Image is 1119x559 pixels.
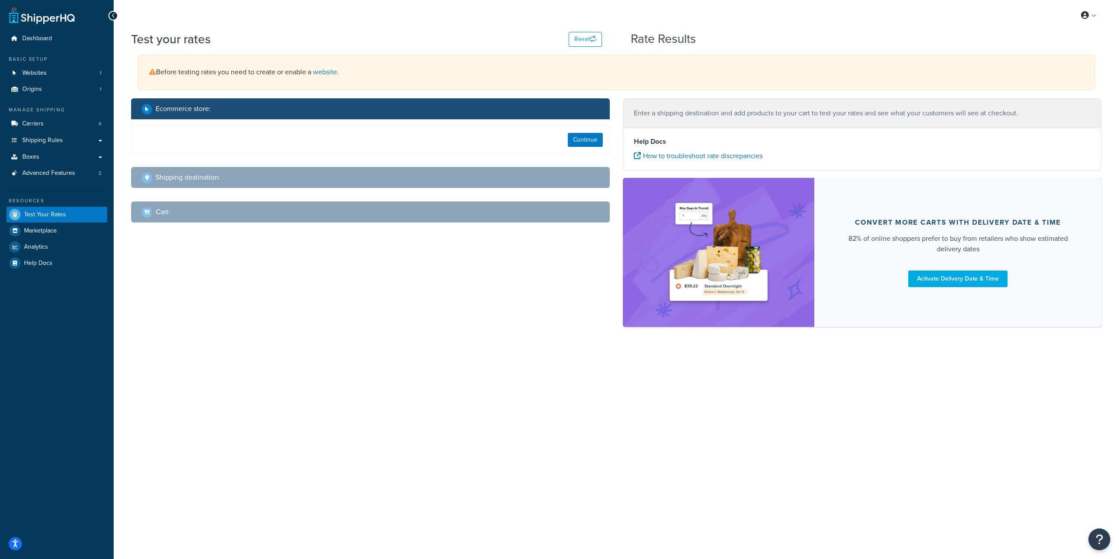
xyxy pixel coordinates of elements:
[313,67,337,77] a: website
[7,223,107,239] a: Marketplace
[7,149,107,165] a: Boxes
[7,165,107,181] li: Advanced Features
[7,255,107,271] a: Help Docs
[138,55,1095,90] div: Before testing rates you need to create or enable a .
[7,56,107,63] div: Basic Setup
[1088,528,1110,550] button: Open Resource Center
[100,69,101,77] span: 1
[634,107,1091,119] p: Enter a shipping destination and add products to your cart to test your rates and see what your c...
[568,133,603,147] button: Continue
[7,116,107,132] a: Carriers4
[7,165,107,181] a: Advanced Features2
[7,81,107,97] li: Origins
[7,65,107,81] a: Websites1
[156,105,211,113] h2: Ecommerce store :
[98,170,101,177] span: 2
[24,260,52,267] span: Help Docs
[22,69,47,77] span: Websites
[22,35,52,42] span: Dashboard
[22,153,39,161] span: Boxes
[22,170,75,177] span: Advanced Features
[7,132,107,149] a: Shipping Rules
[156,174,220,181] h2: Shipping destination :
[22,86,42,93] span: Origins
[131,31,211,48] h1: Test your rates
[22,137,63,144] span: Shipping Rules
[664,191,773,314] img: feature-image-ddt-36eae7f7280da8017bfb280eaccd9c446f90b1fe08728e4019434db127062ab4.png
[7,31,107,47] a: Dashboard
[634,136,1091,147] h4: Help Docs
[98,120,101,128] span: 4
[24,227,57,235] span: Marketplace
[835,233,1081,254] div: 82% of online shoppers prefer to buy from retailers who show estimated delivery dates
[7,106,107,114] div: Manage Shipping
[631,32,696,46] h2: Rate Results
[855,218,1061,227] div: Convert more carts with delivery date & time
[908,271,1008,287] a: Activate Delivery Date & Time
[7,207,107,222] a: Test Your Rates
[7,116,107,132] li: Carriers
[22,120,44,128] span: Carriers
[24,243,48,251] span: Analytics
[156,208,170,216] h2: Cart :
[24,211,66,219] span: Test Your Rates
[7,81,107,97] a: Origins1
[7,65,107,81] li: Websites
[100,86,101,93] span: 1
[569,32,602,47] button: Reset
[7,239,107,255] a: Analytics
[634,151,763,161] a: How to troubleshoot rate discrepancies
[7,197,107,205] div: Resources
